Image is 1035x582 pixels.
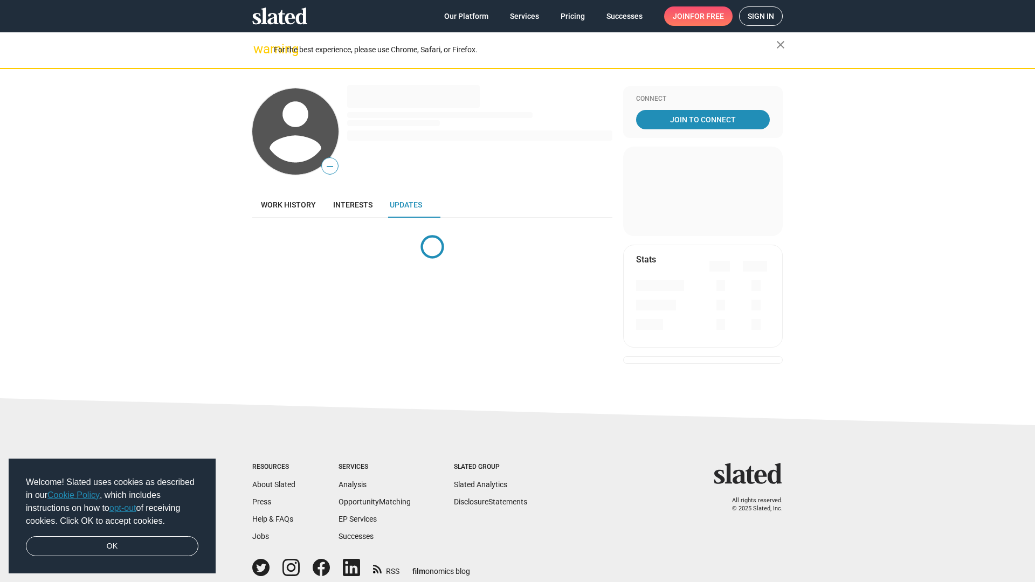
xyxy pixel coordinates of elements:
a: Cookie Policy [47,490,100,500]
mat-icon: close [774,38,787,51]
div: cookieconsent [9,459,216,574]
span: Welcome! Slated uses cookies as described in our , which includes instructions on how to of recei... [26,476,198,528]
a: Interests [325,192,381,218]
div: Slated Group [454,463,527,472]
span: film [412,567,425,576]
div: Connect [636,95,770,103]
a: RSS [373,560,399,577]
a: About Slated [252,480,295,489]
a: DisclosureStatements [454,497,527,506]
span: for free [690,6,724,26]
a: Analysis [339,480,367,489]
a: Jobs [252,532,269,541]
div: For the best experience, please use Chrome, Safari, or Firefox. [274,43,776,57]
span: Services [510,6,539,26]
p: All rights reserved. © 2025 Slated, Inc. [721,497,783,512]
span: Sign in [748,7,774,25]
span: Interests [333,200,372,209]
mat-card-title: Stats [636,254,656,265]
a: Successes [598,6,651,26]
div: Services [339,463,411,472]
a: Work history [252,192,325,218]
span: Pricing [561,6,585,26]
span: — [322,160,338,174]
a: opt-out [109,503,136,512]
a: Pricing [552,6,594,26]
span: Our Platform [444,6,488,26]
span: Updates [390,200,422,209]
mat-icon: warning [253,43,266,56]
a: Successes [339,532,374,541]
a: Join To Connect [636,110,770,129]
span: Join [673,6,724,26]
a: Slated Analytics [454,480,507,489]
a: Sign in [739,6,783,26]
a: dismiss cookie message [26,536,198,557]
span: Join To Connect [638,110,768,129]
a: Our Platform [436,6,497,26]
a: filmonomics blog [412,558,470,577]
span: Work history [261,200,316,209]
a: OpportunityMatching [339,497,411,506]
a: Updates [381,192,431,218]
a: Press [252,497,271,506]
div: Resources [252,463,295,472]
a: Help & FAQs [252,515,293,523]
a: Joinfor free [664,6,733,26]
a: EP Services [339,515,377,523]
a: Services [501,6,548,26]
span: Successes [606,6,643,26]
